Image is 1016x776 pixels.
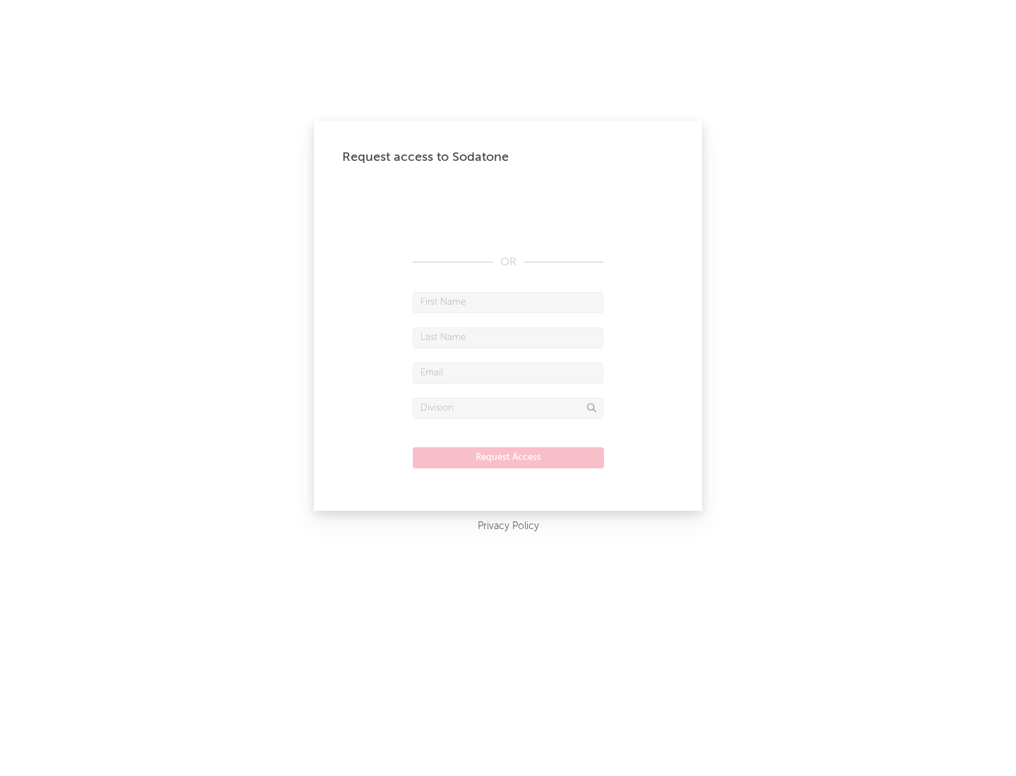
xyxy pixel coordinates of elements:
input: Email [413,363,603,384]
input: Last Name [413,327,603,348]
input: Division [413,398,603,419]
button: Request Access [413,447,604,468]
div: OR [413,254,603,271]
a: Privacy Policy [478,518,539,535]
div: Request access to Sodatone [342,149,674,166]
input: First Name [413,292,603,313]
